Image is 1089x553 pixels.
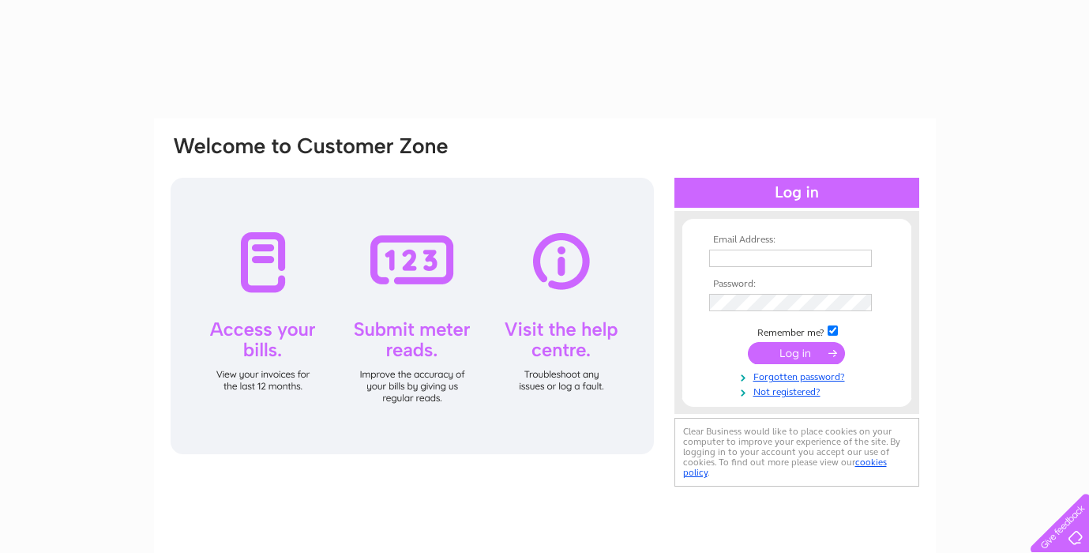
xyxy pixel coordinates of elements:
[674,418,919,487] div: Clear Business would like to place cookies on your computer to improve your experience of the sit...
[705,279,888,290] th: Password:
[705,235,888,246] th: Email Address:
[748,342,845,364] input: Submit
[683,457,887,478] a: cookies policy
[705,323,888,339] td: Remember me?
[709,383,888,398] a: Not registered?
[709,368,888,383] a: Forgotten password?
